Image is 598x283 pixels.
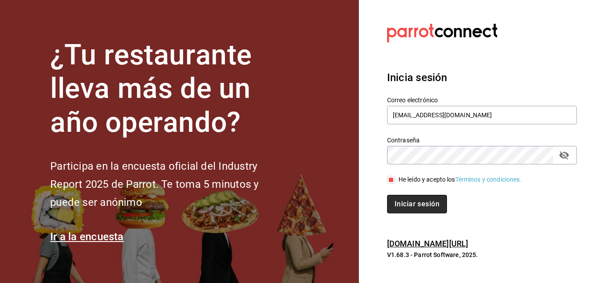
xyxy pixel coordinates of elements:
input: Ingresa tu correo electrónico [387,106,577,124]
div: He leído y acepto los [399,175,522,184]
button: passwordField [557,148,572,163]
a: Términos y condiciones. [455,176,522,183]
a: Ir a la encuesta [50,231,124,243]
button: Iniciar sesión [387,195,447,213]
p: V1.68.3 - Parrot Software, 2025. [387,250,577,259]
h2: Participa en la encuesta oficial del Industry Report 2025 de Parrot. Te toma 5 minutos y puede se... [50,157,288,211]
h3: Inicia sesión [387,70,577,86]
label: Correo electrónico [387,97,577,103]
label: Contraseña [387,137,577,143]
h1: ¿Tu restaurante lleva más de un año operando? [50,38,288,140]
a: [DOMAIN_NAME][URL] [387,239,468,248]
